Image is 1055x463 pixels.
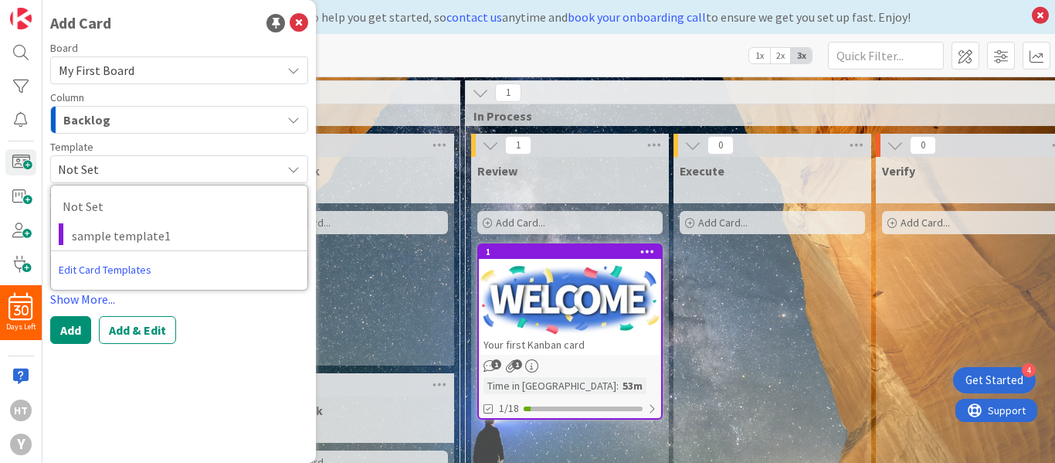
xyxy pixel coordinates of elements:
[50,92,84,103] span: Column
[99,316,176,344] button: Add & Edit
[483,377,616,394] div: Time in [GEOGRAPHIC_DATA]
[51,192,307,221] a: Not Set
[59,63,134,78] span: My First Board
[910,136,936,155] span: 0
[707,136,734,155] span: 0
[491,359,501,369] span: 1
[14,305,29,316] span: 30
[505,136,531,155] span: 1
[51,256,159,284] a: Edit Card Templates
[10,434,32,455] div: y
[446,9,502,25] a: contact us
[680,163,724,179] span: Execute
[698,216,748,230] span: Add Card...
[479,245,661,259] div: 1
[616,377,619,394] span: :
[901,216,950,230] span: Add Card...
[499,400,519,417] span: 1/18
[479,335,661,355] div: Your first Kanban card
[477,243,663,420] a: 1Your first Kanban cardTime in [GEOGRAPHIC_DATA]:53m1/18
[496,216,545,230] span: Add Card...
[32,2,70,21] span: Support
[495,83,521,102] span: 1
[953,367,1036,393] div: Open Get Started checklist, remaining modules: 4
[828,42,944,70] input: Quick Filter...
[1022,363,1036,377] div: 4
[770,48,791,63] span: 2x
[63,110,110,130] span: Backlog
[749,48,770,63] span: 1x
[51,221,307,250] a: sample template1
[50,316,91,344] button: Add
[50,43,78,53] span: Board
[512,359,522,369] span: 1
[58,159,270,179] span: Not Set
[882,163,915,179] span: Verify
[72,226,296,246] span: sample template1
[568,9,706,25] a: book your onboarding call
[477,163,517,179] span: Review
[791,48,812,63] span: 3x
[10,400,32,421] div: ht
[50,141,93,152] span: Template
[259,108,440,124] span: To Do
[486,247,661,257] div: 1
[10,8,32,29] img: Visit kanbanzone.com
[50,12,111,35] div: Add Card
[63,196,288,216] span: Not Set
[619,377,646,394] div: 53m
[50,8,1024,26] div: We are here to help you get started, so anytime and to ensure we get you set up fast. Enjoy!
[50,290,308,308] a: Show More...
[965,373,1023,388] div: Get Started
[50,106,308,134] button: Backlog
[479,245,661,355] div: 1Your first Kanban card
